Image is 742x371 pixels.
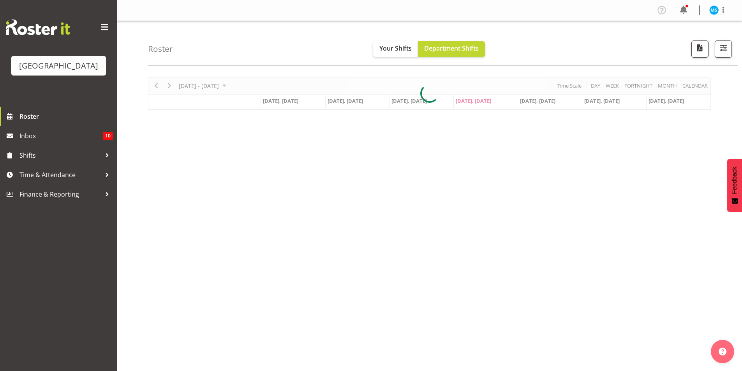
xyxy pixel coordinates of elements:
[19,149,101,161] span: Shifts
[19,169,101,181] span: Time & Attendance
[727,159,742,212] button: Feedback - Show survey
[19,188,101,200] span: Finance & Reporting
[19,60,98,72] div: [GEOGRAPHIC_DATA]
[19,130,103,142] span: Inbox
[6,19,70,35] img: Rosterit website logo
[731,167,738,194] span: Feedback
[418,41,485,57] button: Department Shifts
[103,132,113,140] span: 10
[715,40,732,58] button: Filter Shifts
[148,44,173,53] h4: Roster
[709,5,719,15] img: maddison-schultz11577.jpg
[691,40,709,58] button: Download a PDF of the roster according to the set date range.
[379,44,412,53] span: Your Shifts
[19,111,113,122] span: Roster
[373,41,418,57] button: Your Shifts
[424,44,479,53] span: Department Shifts
[719,348,726,355] img: help-xxl-2.png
